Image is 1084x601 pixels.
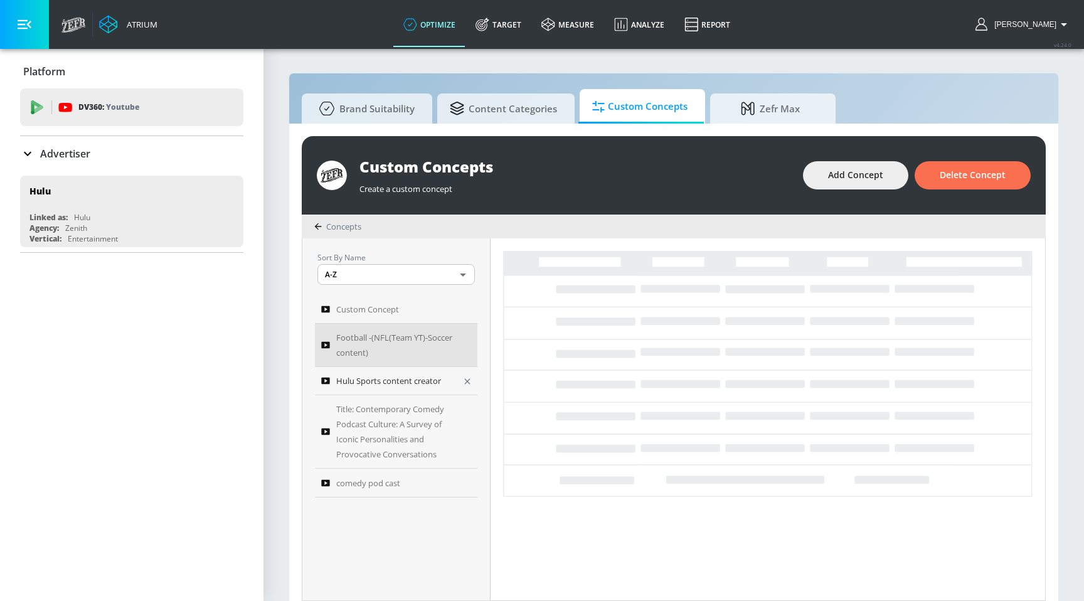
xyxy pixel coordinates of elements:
span: Football -(NFL(Team YT)-Soccer content) [336,330,454,360]
div: Vertical: [29,233,61,244]
div: Linked as: [29,212,68,223]
a: Report [674,2,740,47]
span: Concepts [326,221,361,232]
div: Atrium [122,19,157,30]
div: DV360: Youtube [20,88,243,126]
div: Entertainment [68,233,118,244]
p: Sort By Name [317,251,475,264]
p: Platform [23,65,65,78]
div: Agency: [29,223,59,233]
span: Title: Contemporary Comedy Podcast Culture: A Survey of Iconic Personalities and Provocative Conv... [336,402,454,462]
span: Add Concept [828,168,883,183]
div: Hulu [29,185,51,197]
div: A-Z [317,264,475,285]
div: Custom Concepts [359,156,790,177]
span: Zefr Max [723,93,818,124]
div: Hulu [74,212,90,223]
span: v 4.24.0 [1054,41,1071,48]
div: HuluLinked as:HuluAgency:ZenithVertical:Entertainment [20,176,243,247]
a: Title: Contemporary Comedy Podcast Culture: A Survey of Iconic Personalities and Provocative Conv... [315,395,477,469]
a: Target [465,2,531,47]
a: Hulu Sports content creator [315,367,477,396]
a: Custom Concept [315,295,477,324]
a: Football -(NFL(Team YT)-Soccer content) [315,324,477,367]
span: Content Categories [450,93,557,124]
button: Add Concept [803,161,908,189]
p: Advertiser [40,147,90,161]
a: Analyze [604,2,674,47]
span: Custom Concepts [592,92,688,122]
a: optimize [393,2,465,47]
span: Custom Concept [336,302,399,317]
button: [PERSON_NAME] [975,17,1071,32]
a: comedy pod cast [315,469,477,497]
div: Create a custom concept [359,177,790,194]
div: Concepts [314,221,361,232]
div: Zenith [65,223,87,233]
span: login as: justin.nim@zefr.com [989,20,1056,29]
span: comedy pod cast [336,476,400,491]
div: Platform [20,54,243,89]
a: measure [531,2,604,47]
a: Atrium [99,15,157,34]
p: DV360: [78,100,139,114]
p: Youtube [106,100,139,114]
div: Advertiser [20,136,243,171]
span: Hulu Sports content creator [336,373,441,388]
span: Brand Suitability [314,93,415,124]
